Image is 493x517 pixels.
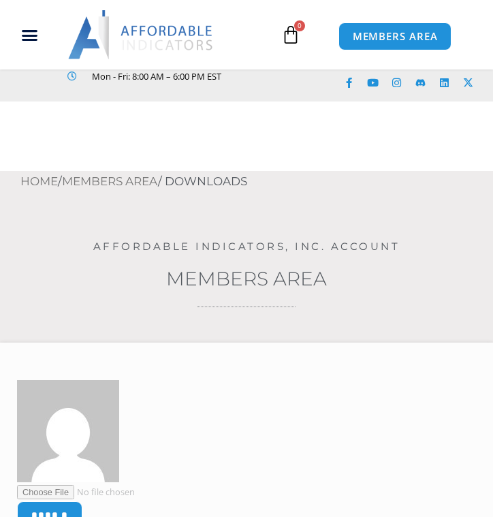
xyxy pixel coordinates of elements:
a: MEMBERS AREA [338,22,452,50]
a: Affordable Indicators, Inc. Account [93,240,400,253]
a: Members Area [166,267,327,290]
span: MEMBERS AREA [353,31,438,42]
a: Home [20,174,58,188]
nav: Breadcrumb [20,171,493,193]
a: 0 [261,15,321,54]
iframe: Customer reviews powered by Trustpilot [42,84,246,98]
img: LogoAI | Affordable Indicators – NinjaTrader [68,10,214,59]
div: Menu Toggle [5,22,54,48]
img: e51e9f6b25141ffe3af53c98e9da2fae185af5213f9b28c2022bb3255007aaa9 [17,380,119,482]
a: Members Area [62,174,158,188]
span: 0 [294,20,305,31]
iframe: Intercom live chat [447,471,479,503]
span: Mon - Fri: 8:00 AM – 6:00 PM EST [89,68,221,84]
